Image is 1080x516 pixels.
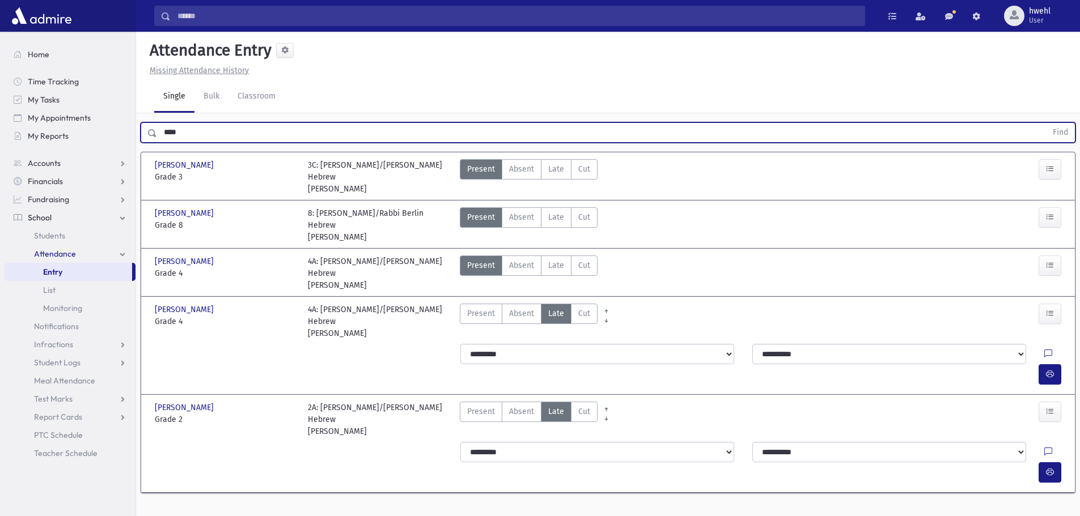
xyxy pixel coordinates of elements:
a: Classroom [228,81,285,113]
a: My Reports [5,127,135,145]
span: Cut [578,163,590,175]
a: Students [5,227,135,245]
span: Financials [28,176,63,186]
span: Time Tracking [28,76,79,87]
span: User [1029,16,1051,25]
span: Grade 2 [155,413,297,425]
span: Teacher Schedule [34,448,98,458]
a: List [5,281,135,299]
span: [PERSON_NAME] [155,304,216,315]
span: [PERSON_NAME] [155,255,216,267]
span: Absent [509,163,534,175]
a: Accounts [5,154,135,172]
span: Grade 3 [155,171,297,183]
span: Present [467,308,495,319]
span: Monitoring [43,303,82,313]
a: PTC Schedule [5,426,135,444]
h5: Attendance Entry [145,41,272,60]
span: Absent [509,308,534,319]
div: AttTypes [460,304,598,339]
div: 2A: [PERSON_NAME]/[PERSON_NAME] Hebrew [PERSON_NAME] [308,402,450,437]
span: Test Marks [34,394,73,404]
span: Fundraising [28,194,69,204]
span: Cut [578,308,590,319]
a: Financials [5,172,135,190]
a: My Appointments [5,109,135,127]
span: Absent [509,259,534,271]
a: Notifications [5,317,135,335]
span: Grade 4 [155,267,297,279]
span: My Appointments [28,113,91,123]
div: 4A: [PERSON_NAME]/[PERSON_NAME] Hebrew [PERSON_NAME] [308,255,450,291]
span: Students [34,231,65,241]
span: [PERSON_NAME] [155,159,216,171]
span: Absent [509,211,534,223]
span: Present [467,163,495,175]
a: Teacher Schedule [5,444,135,462]
u: Missing Attendance History [150,66,249,75]
a: Test Marks [5,390,135,408]
span: Entry [43,267,62,277]
a: Fundraising [5,190,135,208]
span: Late [548,163,564,175]
a: Monitoring [5,299,135,317]
span: Infractions [34,339,73,349]
a: School [5,208,135,227]
span: Attendance [34,249,76,259]
span: [PERSON_NAME] [155,207,216,219]
a: Attendance [5,245,135,263]
span: Late [548,259,564,271]
span: hwehl [1029,7,1051,16]
a: Single [154,81,194,113]
span: My Reports [28,131,69,141]
span: My Tasks [28,95,60,105]
a: My Tasks [5,91,135,109]
a: Student Logs [5,353,135,372]
span: Absent [509,406,534,417]
div: 4A: [PERSON_NAME]/[PERSON_NAME] Hebrew [PERSON_NAME] [308,304,450,339]
span: Late [548,211,564,223]
span: Cut [578,406,590,417]
span: Accounts [28,158,61,168]
a: Bulk [194,81,228,113]
button: Find [1046,123,1075,142]
span: Present [467,211,495,223]
span: PTC Schedule [34,430,83,440]
div: AttTypes [460,402,598,437]
span: [PERSON_NAME] [155,402,216,413]
span: Late [548,308,564,319]
a: Entry [5,263,132,281]
span: List [43,285,56,295]
input: Search [171,6,865,26]
span: Grade 8 [155,219,297,231]
div: 8: [PERSON_NAME]/Rabbi Berlin Hebrew [PERSON_NAME] [308,207,450,243]
a: Home [5,45,135,63]
span: Notifications [34,321,79,331]
span: Cut [578,259,590,271]
img: AdmirePro [9,5,74,27]
div: AttTypes [460,207,598,243]
span: Student Logs [34,357,81,368]
a: Infractions [5,335,135,353]
span: Report Cards [34,412,82,422]
a: Meal Attendance [5,372,135,390]
a: Missing Attendance History [145,66,249,75]
span: School [28,212,52,223]
a: Report Cards [5,408,135,426]
span: Present [467,259,495,271]
span: Late [548,406,564,417]
div: 3C: [PERSON_NAME]/[PERSON_NAME] Hebrew [PERSON_NAME] [308,159,450,195]
span: Grade 4 [155,315,297,327]
span: Home [28,49,49,59]
div: AttTypes [460,159,598,195]
span: Cut [578,211,590,223]
a: Time Tracking [5,73,135,91]
span: Meal Attendance [34,376,95,386]
div: AttTypes [460,255,598,291]
span: Present [467,406,495,417]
